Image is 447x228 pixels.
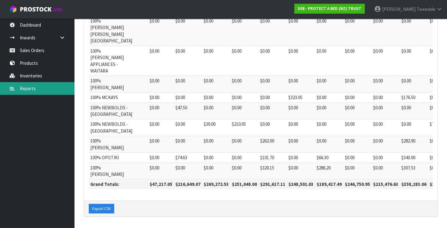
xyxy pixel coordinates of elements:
td: $0.00 [315,46,343,76]
td: $307.53 [400,163,428,179]
td: $0.00 [230,93,259,103]
td: $0.00 [230,153,259,163]
td: $0.00 [148,76,174,93]
td: $0.00 [315,16,343,46]
td: $0.00 [287,119,315,136]
td: $0.00 [174,16,202,46]
td: $0.00 [372,103,400,119]
td: 100% [PERSON_NAME] APPLIANCES - WAITARA [89,46,134,76]
td: $39.00 [202,119,230,136]
td: $0.00 [400,76,428,93]
td: $0.00 [202,153,230,163]
td: $0.00 [372,119,400,136]
td: $0.00 [148,119,174,136]
td: $0.00 [230,76,259,93]
td: $0.00 [343,103,372,119]
td: $0.00 [230,103,259,119]
th: $216,649.07 [174,179,202,189]
td: $47.50 [174,103,202,119]
td: $0.00 [400,46,428,76]
td: $0.00 [315,119,343,136]
td: 100% NEWBOLDS - [GEOGRAPHIC_DATA] [89,103,134,119]
td: $0.00 [230,163,259,179]
td: $0.00 [343,153,372,163]
td: $0.00 [148,16,174,46]
td: $0.00 [259,93,287,103]
td: $0.00 [343,16,372,46]
td: $0.00 [287,136,315,153]
td: $0.00 [230,136,259,153]
td: $74.63 [174,153,202,163]
strong: S08 - PROTECT A BED (NZ) TRUST [298,6,361,11]
td: $0.00 [174,119,202,136]
td: $0.00 [259,46,287,76]
td: $0.00 [174,46,202,76]
td: $0.00 [315,136,343,153]
td: $0.00 [148,93,174,103]
span: ProStock [20,5,52,13]
span: [PERSON_NAME] [382,6,416,12]
button: Export CSV [89,204,114,214]
td: $0.00 [315,103,343,119]
td: $0.00 [372,93,400,103]
small: WMS [53,7,62,13]
td: $0.00 [343,93,372,103]
td: $0.00 [259,103,287,119]
td: $0.00 [202,16,230,46]
td: $0.00 [202,76,230,93]
td: $0.00 [202,103,230,119]
td: $0.00 [202,93,230,103]
td: $0.00 [343,119,372,136]
td: $0.00 [174,76,202,93]
td: $286.20 [315,163,343,179]
td: $0.00 [148,153,174,163]
td: 100% NEWBOLDS - [GEOGRAPHIC_DATA] [89,119,134,136]
td: $0.00 [148,136,174,153]
td: $0.00 [202,136,230,153]
th: Grand Totals: [89,179,148,189]
td: $66.30 [315,153,343,163]
td: $0.00 [372,163,400,179]
th: $248,501.03 [287,179,315,189]
span: Tweedale [417,6,436,12]
th: $215,476.63 [372,179,400,189]
td: $0.00 [372,16,400,46]
td: $0.00 [259,16,287,46]
td: $323.05 [287,93,315,103]
td: 100% [PERSON_NAME] [89,136,134,153]
td: $282.90 [400,136,428,153]
th: $269,272.53 [202,179,230,189]
td: $343.90 [400,153,428,163]
td: $0.00 [343,76,372,93]
td: $0.00 [343,46,372,76]
th: $251,048.00 [230,179,259,189]
td: $210.05 [230,119,259,136]
td: $0.00 [315,93,343,103]
td: $0.00 [148,46,174,76]
td: $320.15 [259,163,287,179]
td: $0.00 [287,76,315,93]
td: $0.00 [372,46,400,76]
td: 100% [PERSON_NAME] [PERSON_NAME][GEOGRAPHIC_DATA] [89,16,134,46]
td: $0.00 [174,163,202,179]
td: $262.00 [259,136,287,153]
td: $0.00 [400,16,428,46]
td: $0.00 [315,76,343,93]
td: $0.00 [287,163,315,179]
th: $358,283.06 [400,179,428,189]
td: $0.00 [372,76,400,93]
td: $0.00 [230,16,259,46]
td: $0.00 [202,46,230,76]
td: 100% [PERSON_NAME] [89,76,134,93]
td: 100% MCKAYS [89,93,134,103]
th: $291,617.11 [259,179,287,189]
th: $189,417.49 [315,179,343,189]
td: $0.00 [202,163,230,179]
td: $0.00 [230,46,259,76]
td: $0.00 [259,119,287,136]
td: $0.00 [343,163,372,179]
td: $0.00 [174,93,202,103]
td: $0.00 [343,136,372,153]
td: $0.00 [287,153,315,163]
td: $176.50 [400,93,428,103]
